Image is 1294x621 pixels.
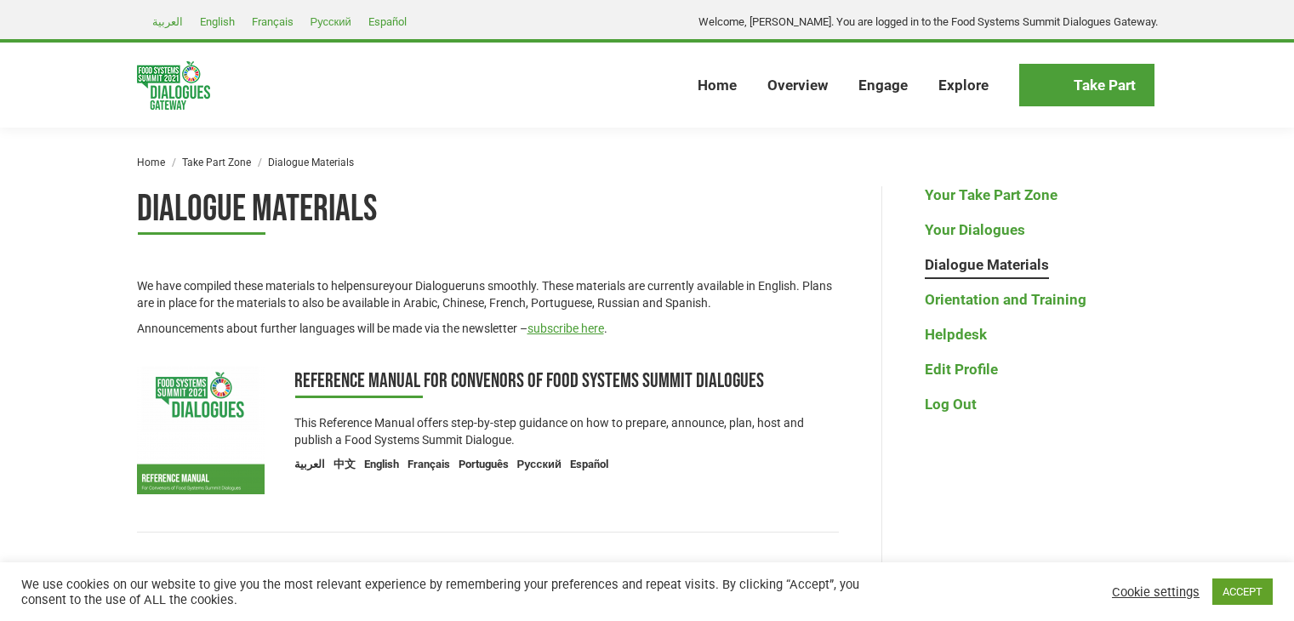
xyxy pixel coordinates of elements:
[21,577,898,607] div: We use cookies on our website to give you the most relevant experience by remembering your prefer...
[137,279,353,293] span: We have compiled these materials to help
[360,11,415,31] a: Español
[461,279,536,293] span: runs smoothly
[938,77,989,94] span: Explore
[698,14,1158,30] p: Welcome, [PERSON_NAME]. You are logged in to the Food Systems Summit Dialogues Gateway.
[137,157,165,168] a: Home
[527,322,604,335] a: subscribe here
[294,367,839,398] h3: Reference Manual For Convenors of Food Systems Summit Dialogues
[698,77,737,94] span: Home
[925,221,1025,239] a: Your Dialogues
[333,457,360,478] a: 中文
[243,11,302,31] a: Français
[858,77,908,94] span: Engage
[1074,77,1136,94] span: Take Part
[137,320,839,337] p: Announcements about further languages will be made via the newsletter – .
[925,326,987,344] a: Helpdesk
[152,15,183,28] span: العربية
[925,361,998,379] a: Edit Profile
[517,457,567,478] a: Русский
[294,457,329,478] a: العربية
[925,256,1049,274] a: Dialogue Materials
[925,291,1086,309] a: Orientation and Training
[268,157,354,168] span: Dialogue Materials
[302,11,360,31] a: Русский
[294,414,839,448] p: This Reference Manual offers step-by-step guidance on how to prepare, announce, plan, host and pu...
[1212,578,1273,605] a: ACCEPT
[137,277,839,311] p: . These materials are currently available in English. Plans are in place for the materials to als...
[137,61,210,110] img: Food Systems Summit Dialogues
[408,457,454,478] a: Français
[1112,584,1200,600] a: Cookie settings
[389,279,461,293] span: your Dialogue
[182,157,251,168] a: Take Part Zone
[459,457,513,478] a: Português
[925,396,977,413] a: Log Out
[137,186,839,235] h1: Dialogue Materials
[252,15,294,28] span: Français
[144,11,191,31] a: العربية
[200,15,235,28] span: English
[311,15,351,28] span: Русский
[570,457,613,478] a: Español
[925,186,1057,204] a: Your Take Part Zone
[364,457,403,478] a: English
[368,15,407,28] span: Español
[191,11,243,31] a: English
[353,279,389,293] span: ensure
[767,77,828,94] span: Overview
